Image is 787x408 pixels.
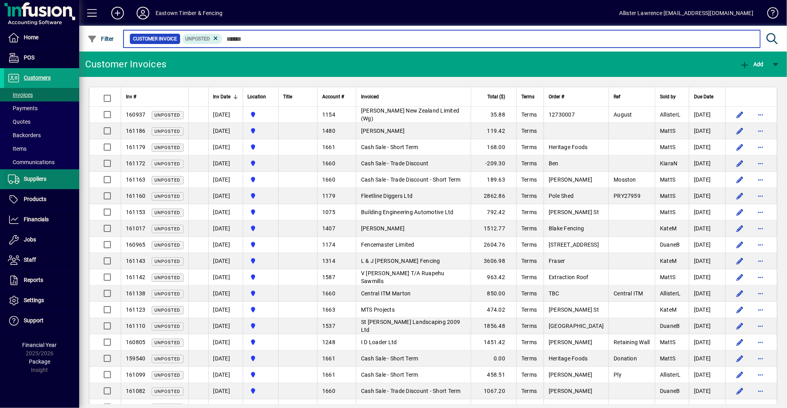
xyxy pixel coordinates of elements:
span: Unposted [155,324,181,329]
button: More options [754,336,767,349]
span: Due Date [694,92,713,101]
div: Ref [614,92,650,101]
button: Edit [734,125,746,137]
span: Products [24,196,46,202]
a: Communications [4,155,79,169]
td: [DATE] [208,269,243,285]
td: [DATE] [208,253,243,269]
button: More options [754,368,767,381]
button: Edit [734,271,746,283]
button: More options [754,141,767,153]
span: Holyoake St [248,338,274,347]
span: Terms [521,193,537,199]
span: Terms [521,274,537,280]
span: Holyoake St [248,354,274,363]
td: [DATE] [689,237,725,253]
span: Terms [521,209,537,215]
span: 1663 [322,306,335,313]
td: [DATE] [689,188,725,204]
span: Terms [521,323,537,329]
td: 963.42 [471,269,516,285]
button: More options [754,157,767,170]
span: Unposted [155,145,181,150]
a: Suppliers [4,169,79,189]
span: Inv Date [213,92,231,101]
td: [DATE] [689,334,725,351]
span: Terms [521,144,537,150]
span: DuaneB [660,241,680,248]
span: Unposted [155,113,181,118]
button: Filter [86,32,116,46]
mat-chip: Customer Invoice Status: Unposted [182,34,222,44]
span: [PERSON_NAME] New Zealand Limited (Wg) [361,107,459,122]
td: 3606.98 [471,253,516,269]
span: Terms [521,355,537,362]
a: Items [4,142,79,155]
td: [DATE] [208,367,243,383]
span: Cash Sale - Short Term [361,355,418,362]
a: Quotes [4,115,79,128]
button: More options [754,385,767,397]
span: Terms [521,111,537,118]
span: 161153 [126,209,146,215]
span: Unposted [155,226,181,232]
span: 1075 [322,209,335,215]
span: Total ($) [487,92,505,101]
span: Holyoake St [248,192,274,200]
td: [DATE] [689,139,725,155]
span: Financials [24,216,49,222]
a: Settings [4,291,79,310]
span: TBC [549,290,559,297]
td: 2862.86 [471,188,516,204]
td: [DATE] [208,220,243,237]
button: More options [754,352,767,365]
span: Ben [549,160,559,167]
span: 161123 [126,306,146,313]
span: Cash Sale - Trade Discount - Short Term [361,176,461,183]
span: Account # [322,92,344,101]
span: Holyoake St [248,143,274,151]
span: Home [24,34,38,40]
button: More options [754,222,767,235]
span: 1480 [322,128,335,134]
button: More options [754,238,767,251]
span: MattS [660,274,675,280]
td: 458.51 [471,367,516,383]
span: Filter [87,36,114,42]
button: More options [754,108,767,121]
span: Central ITM Marton [361,290,411,297]
div: Due Date [694,92,720,101]
td: [DATE] [208,123,243,139]
button: Edit [734,336,746,349]
span: MattS [660,193,675,199]
span: 1660 [322,160,335,167]
span: [PERSON_NAME] [549,339,592,345]
div: Invoiced [361,92,466,101]
td: [DATE] [689,123,725,139]
button: More options [754,271,767,283]
td: [DATE] [689,253,725,269]
td: [DATE] [689,285,725,302]
span: Cash Sale - Short Term [361,372,418,378]
button: Edit [734,190,746,202]
button: More options [754,190,767,202]
span: Terms [521,176,537,183]
span: MattS [660,144,675,150]
span: 160805 [126,339,146,345]
td: [DATE] [208,237,243,253]
td: 119.42 [471,123,516,139]
span: Reports [24,277,43,283]
span: Terms [521,339,537,345]
a: Jobs [4,230,79,250]
a: Staff [4,250,79,270]
span: 161110 [126,323,146,329]
span: Ref [614,92,620,101]
button: More options [754,320,767,332]
span: 161143 [126,258,146,264]
td: 189.63 [471,172,516,188]
span: 161160 [126,193,146,199]
span: 160937 [126,111,146,118]
button: Edit [734,303,746,316]
span: Unposted [186,36,210,42]
button: Edit [734,141,746,153]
